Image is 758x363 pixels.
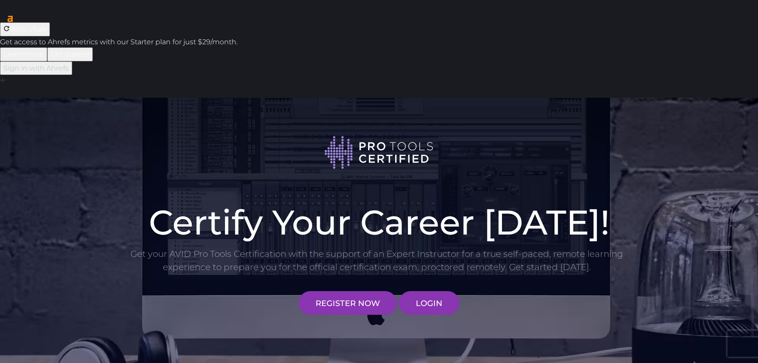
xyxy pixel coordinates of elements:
[399,291,460,315] a: LOGIN
[130,205,628,239] h1: Certify Your Career [DATE]!
[47,47,93,61] button: Get started
[130,247,624,274] p: Get your AVID Pro Tools Certification with the support of an Expert Instructor for a true self-pa...
[4,64,69,72] span: Sign in with Ahrefs
[10,25,46,33] span: Web Vitals
[324,135,434,171] img: Pro Tools Certified logo
[298,291,397,315] a: REGISTER NOW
